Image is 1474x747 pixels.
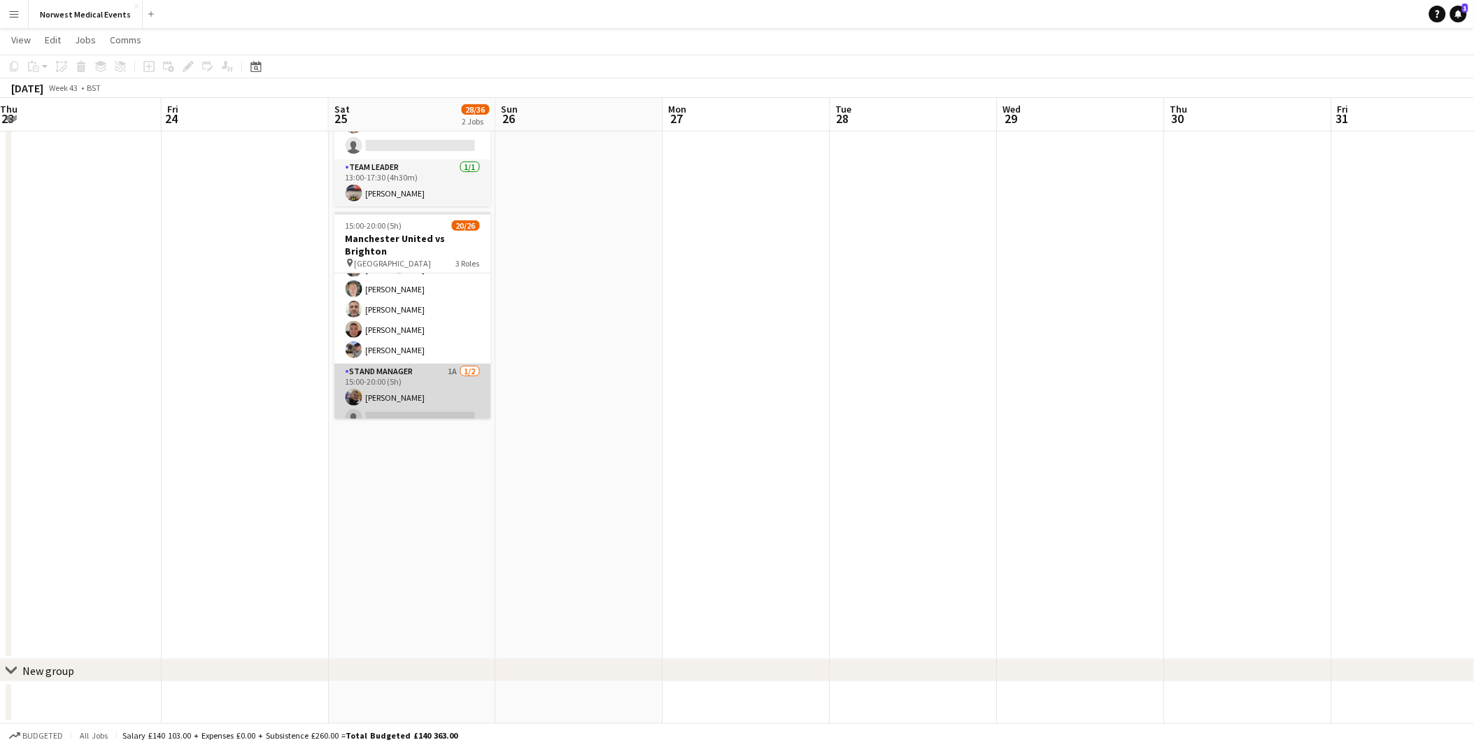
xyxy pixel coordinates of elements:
span: Wed [1003,103,1021,115]
span: Total Budgeted £140 363.00 [346,730,458,741]
span: Sun [502,103,518,115]
a: View [6,31,36,49]
span: 15:00-20:00 (5h) [346,220,402,231]
span: Mon [669,103,687,115]
h3: Manchester United vs Brighton [334,232,491,257]
span: 27 [667,111,687,127]
div: Salary £140 103.00 + Expenses £0.00 + Subsistence £260.00 = [122,730,458,741]
span: View [11,34,31,46]
span: Sat [334,103,350,115]
span: 20/26 [452,220,480,231]
div: [DATE] [11,81,43,95]
span: Comms [110,34,141,46]
a: Jobs [69,31,101,49]
span: 31 [1335,111,1349,127]
span: Tue [836,103,852,115]
span: 25 [332,111,350,127]
span: 3 Roles [456,258,480,269]
span: Budgeted [22,731,63,741]
div: New group [22,664,74,678]
span: 30 [1168,111,1188,127]
a: 1 [1450,6,1467,22]
span: Edit [45,34,61,46]
span: 1 [1462,3,1468,13]
span: Fri [1338,103,1349,115]
span: Week 43 [46,83,81,93]
app-card-role: Team Leader1/113:00-17:30 (4h30m)[PERSON_NAME] [334,159,491,207]
div: 2 Jobs [462,116,489,127]
span: [GEOGRAPHIC_DATA] [355,258,432,269]
span: 28 [834,111,852,127]
a: Edit [39,31,66,49]
span: Fri [167,103,178,115]
span: 29 [1001,111,1021,127]
button: Norwest Medical Events [29,1,143,28]
app-card-role: Stand Manager1A1/215:00-20:00 (5h)[PERSON_NAME] [334,364,491,432]
span: Thu [1170,103,1188,115]
span: 26 [499,111,518,127]
a: Comms [104,31,147,49]
app-card-role: Senior Responder (FREC 4 or Above)5/515:00-20:00 (5h)[PERSON_NAME][PERSON_NAME][PERSON_NAME][PERS... [334,235,491,364]
span: Jobs [75,34,96,46]
span: 28/36 [462,104,490,115]
span: All jobs [77,730,111,741]
button: Budgeted [7,728,65,744]
span: 24 [165,111,178,127]
app-job-card: 15:00-20:00 (5h)20/26Manchester United vs Brighton [GEOGRAPHIC_DATA]3 Roles Senior Responder (FRE... [334,212,491,419]
div: BST [87,83,101,93]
